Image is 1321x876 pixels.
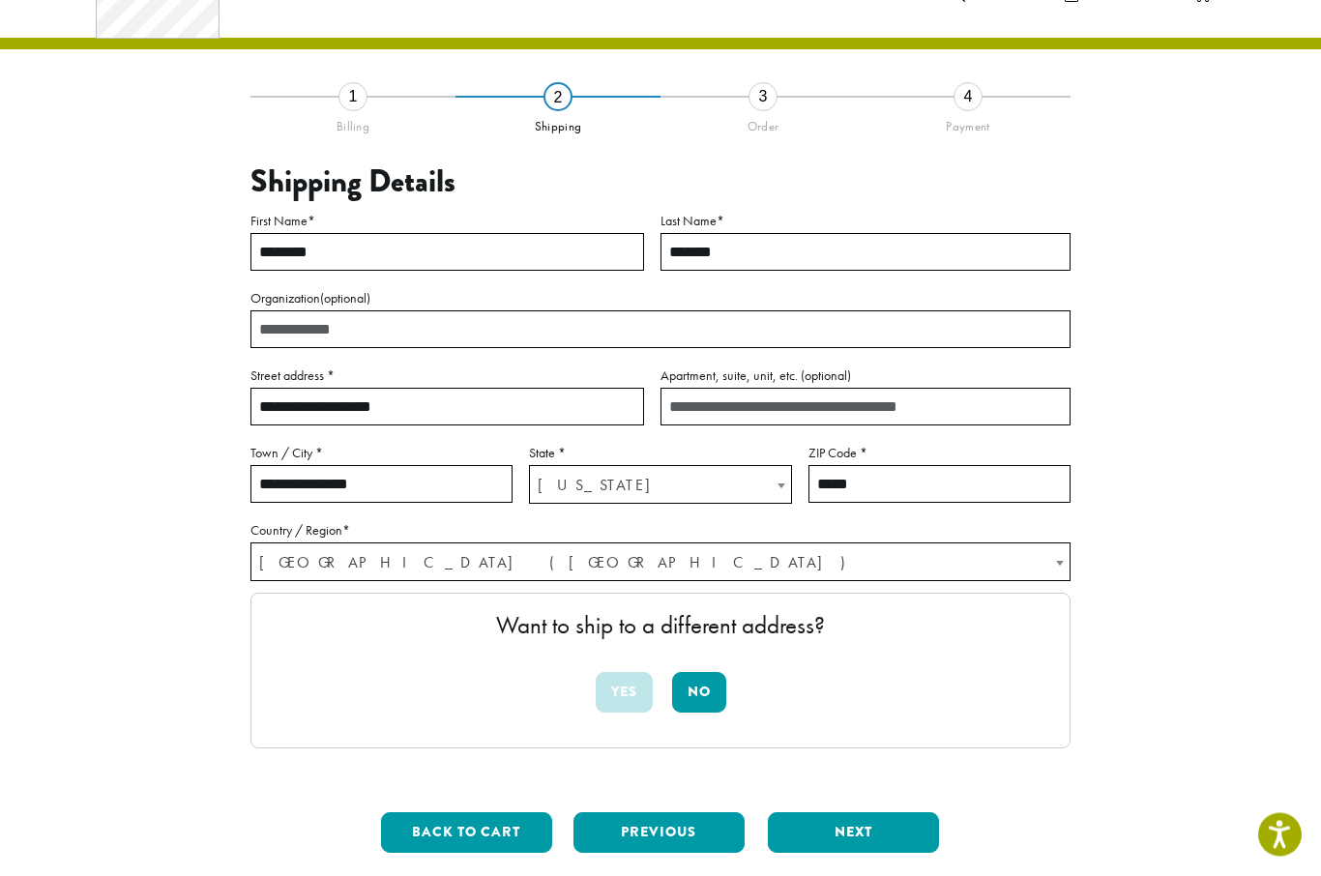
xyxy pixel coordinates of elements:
[529,466,791,505] span: State
[954,83,983,112] div: 4
[250,442,513,466] label: Town / City
[596,673,653,714] button: Yes
[381,813,552,854] button: Back to cart
[749,83,778,112] div: 3
[529,442,791,466] label: State
[250,164,1071,201] h3: Shipping Details
[250,112,455,135] div: Billing
[801,367,851,385] span: (optional)
[338,83,367,112] div: 1
[660,365,1071,389] label: Apartment, suite, unit, etc.
[251,544,1070,582] span: United States (US)
[250,365,644,389] label: Street address
[660,112,866,135] div: Order
[573,813,745,854] button: Previous
[250,543,1071,582] span: Country / Region
[543,83,572,112] div: 2
[250,210,644,234] label: First Name
[660,210,1071,234] label: Last Name
[672,673,726,714] button: No
[530,467,790,505] span: Colorado
[768,813,939,854] button: Next
[320,290,370,307] span: (optional)
[455,112,660,135] div: Shipping
[271,614,1050,638] p: Want to ship to a different address?
[808,442,1071,466] label: ZIP Code
[866,112,1071,135] div: Payment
